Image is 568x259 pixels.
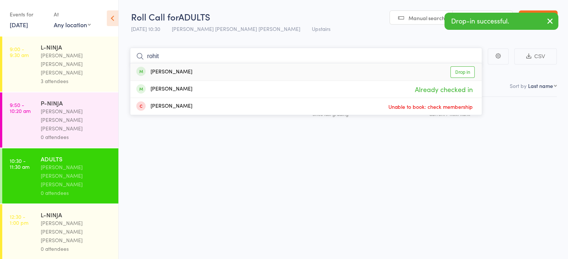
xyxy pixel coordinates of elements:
[136,102,192,111] div: [PERSON_NAME]
[2,148,118,203] a: 10:30 -11:30 amADULTS[PERSON_NAME] [PERSON_NAME] [PERSON_NAME]0 attendees
[41,77,112,85] div: 3 attendees
[41,107,112,133] div: [PERSON_NAME] [PERSON_NAME] [PERSON_NAME]
[10,8,46,20] div: Events for
[41,133,112,141] div: 0 attendees
[510,82,527,89] label: Sort by
[41,189,112,197] div: 0 attendees
[313,111,423,116] div: since last grading
[312,25,330,32] span: Upstairs
[41,219,112,244] div: [PERSON_NAME] [PERSON_NAME] [PERSON_NAME]
[136,85,192,94] div: [PERSON_NAME]
[172,25,300,32] span: [PERSON_NAME] [PERSON_NAME] [PERSON_NAME]
[10,46,29,58] time: 9:00 - 9:30 am
[429,111,554,116] div: Current / Next Rank
[41,99,112,107] div: P-NINJA
[54,20,91,29] div: Any location
[2,37,118,92] a: 9:00 -9:30 amL-NINJA[PERSON_NAME] [PERSON_NAME] [PERSON_NAME]3 attendees
[41,155,112,163] div: ADULTS
[10,158,30,170] time: 10:30 - 11:30 am
[528,82,553,89] div: Last name
[450,66,475,78] a: Drop in
[387,101,475,112] span: Unable to book: check membership
[130,48,482,65] input: Search by name
[136,68,192,76] div: [PERSON_NAME]
[519,10,558,25] a: Exit roll call
[2,92,118,148] a: 9:50 -10:20 amP-NINJA[PERSON_NAME] [PERSON_NAME] [PERSON_NAME]0 attendees
[10,20,28,29] a: [DATE]
[409,14,445,22] span: Manual search
[41,51,112,77] div: [PERSON_NAME] [PERSON_NAME] [PERSON_NAME]
[41,244,112,253] div: 0 attendees
[131,25,160,32] span: [DATE] 10:30
[54,8,91,20] div: At
[10,214,28,225] time: 12:30 - 1:00 pm
[131,10,179,23] span: Roll Call for
[10,102,31,114] time: 9:50 - 10:20 am
[413,83,475,96] span: Already checked in
[41,43,112,51] div: L-NINJA
[426,100,557,120] div: Style
[41,163,112,189] div: [PERSON_NAME] [PERSON_NAME] [PERSON_NAME]
[514,48,557,64] button: CSV
[41,211,112,219] div: L-NINJA
[444,13,558,30] div: Drop-in successful.
[179,10,210,23] span: ADULTS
